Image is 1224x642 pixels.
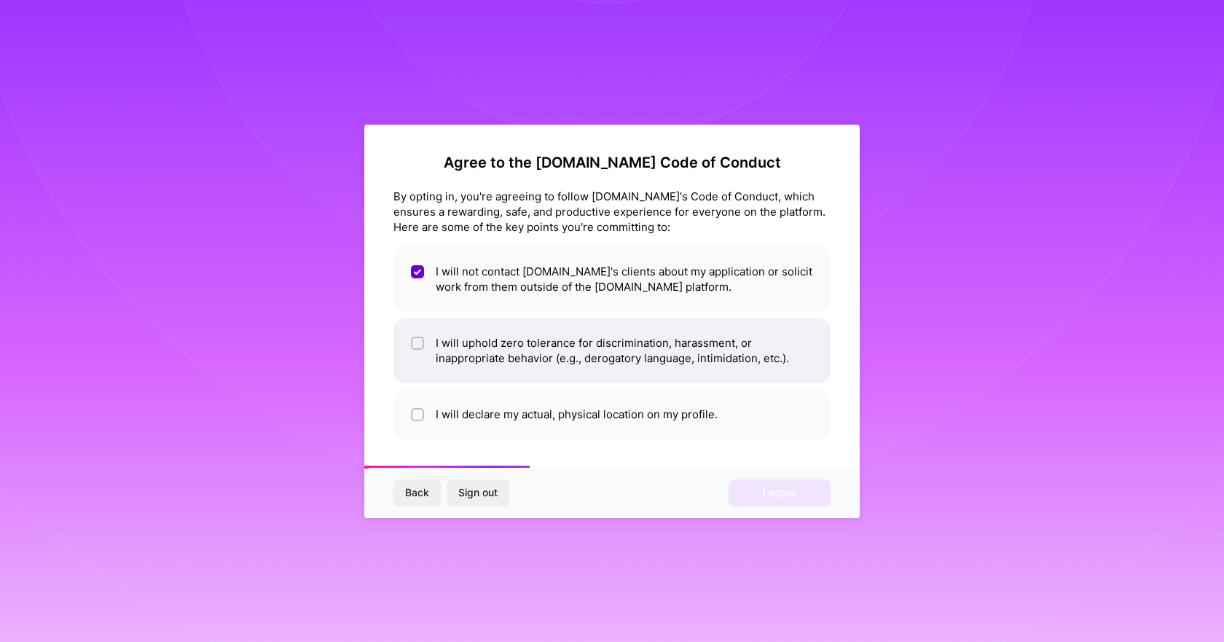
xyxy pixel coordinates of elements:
[393,479,441,506] button: Back
[393,189,831,235] div: By opting in, you're agreeing to follow [DOMAIN_NAME]'s Code of Conduct, which ensures a rewardin...
[393,389,831,439] li: I will declare my actual, physical location on my profile.
[393,154,831,171] h2: Agree to the [DOMAIN_NAME] Code of Conduct
[393,246,831,312] li: I will not contact [DOMAIN_NAME]'s clients about my application or solicit work from them outside...
[405,485,429,500] span: Back
[458,485,498,500] span: Sign out
[447,479,509,506] button: Sign out
[393,318,831,383] li: I will uphold zero tolerance for discrimination, harassment, or inappropriate behavior (e.g., der...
